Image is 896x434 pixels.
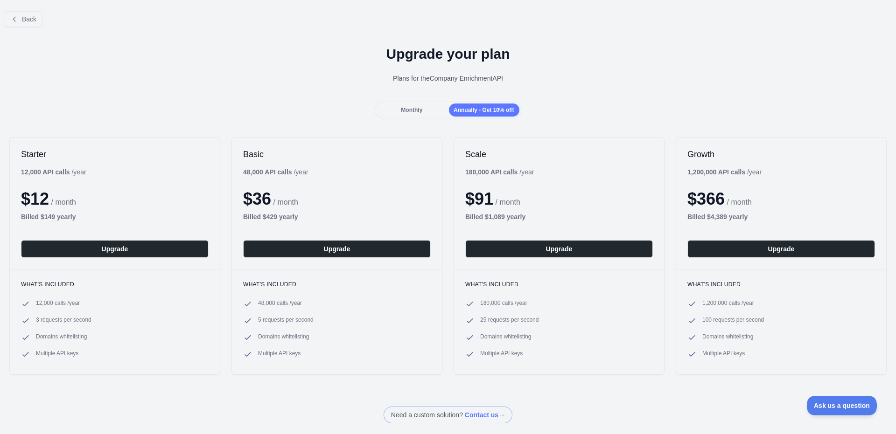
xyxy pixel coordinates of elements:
div: / year [465,167,534,177]
b: 180,000 API calls [465,168,518,176]
span: $ 366 [687,189,725,208]
b: 1,200,000 API calls [687,168,745,176]
h2: Growth [687,149,875,160]
span: $ 91 [465,189,493,208]
h2: Basic [243,149,431,160]
h2: Scale [465,149,653,160]
div: / year [687,167,762,177]
iframe: Toggle Customer Support [807,396,877,415]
